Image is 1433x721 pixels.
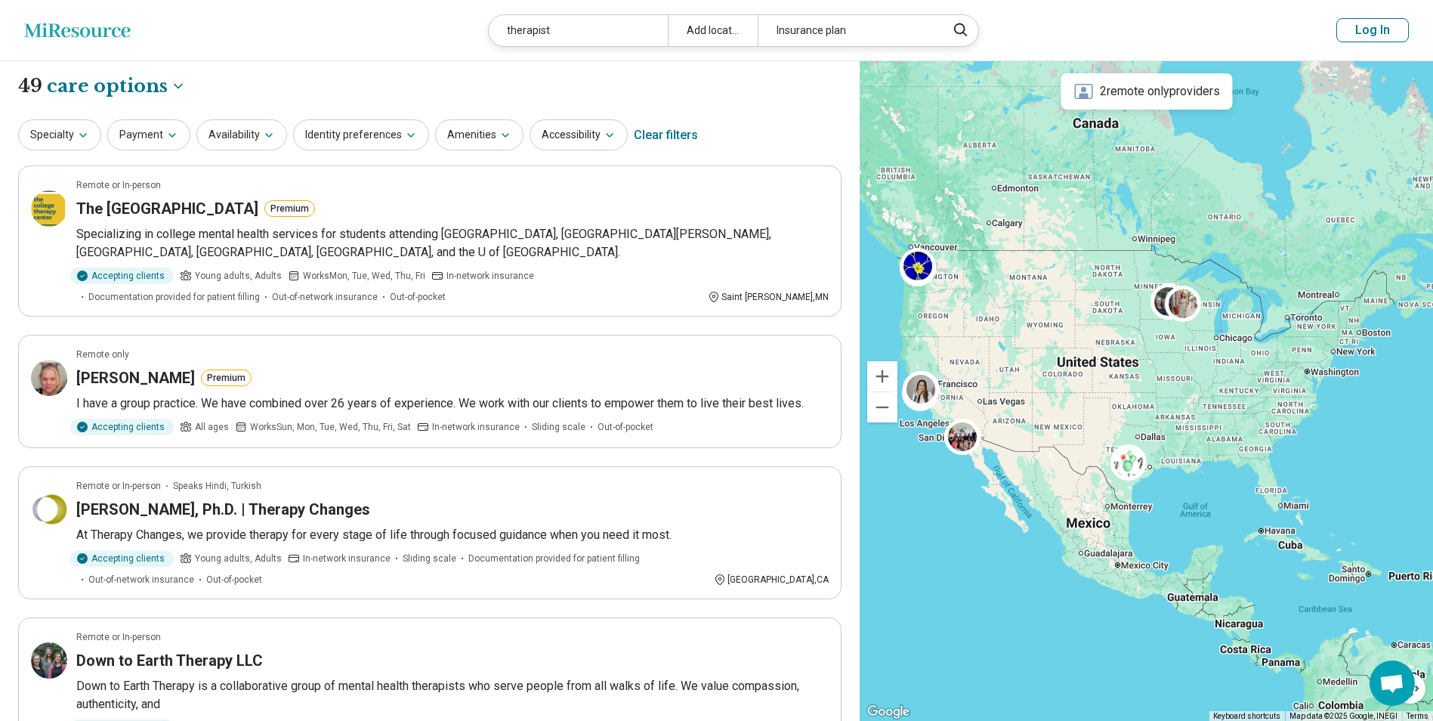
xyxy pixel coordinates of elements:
button: Availability [196,119,287,150]
div: Add location [668,15,758,46]
span: Works Sun, Mon, Tue, Wed, Thu, Fri, Sat [250,420,411,434]
button: Care options [47,73,186,99]
button: Zoom out [867,392,897,422]
div: 2 remote only providers [1061,73,1232,110]
div: Insurance plan [758,15,937,46]
span: Young adults, Adults [195,552,282,565]
div: Accepting clients [70,550,174,567]
p: At Therapy Changes, we provide therapy for every stage of life through focused guidance when you ... [76,526,829,544]
div: Accepting clients [70,268,174,284]
p: I have a group practice. We have combined over 26 years of experience. We work with our clients t... [76,395,829,413]
span: Map data ©2025 Google, INEGI [1289,712,1397,720]
span: Documentation provided for patient filling [88,290,260,304]
p: Specializing in college mental health services for students attending [GEOGRAPHIC_DATA], [GEOGRAP... [76,225,829,261]
h3: [PERSON_NAME], Ph.D. | Therapy Changes [76,499,370,520]
span: All ages [195,420,229,434]
p: Remote or In-person [76,178,161,192]
span: Works Mon, Tue, Wed, Thu, Fri [303,269,425,283]
div: Open chat [1370,661,1415,706]
div: Clear filters [634,117,698,153]
span: In-network insurance [432,420,520,434]
span: Out-of-network insurance [88,573,194,586]
span: In-network insurance [446,269,534,283]
span: Out-of-network insurance [272,290,378,304]
h3: Down to Earth Therapy LLC [76,650,263,671]
button: Premium [264,200,315,217]
h3: [PERSON_NAME] [76,367,195,388]
button: Payment [107,119,190,150]
p: Remote or In-person [76,630,161,644]
button: Specialty [18,119,101,150]
p: Remote or In-person [76,479,161,493]
button: Zoom in [867,361,897,391]
div: Saint [PERSON_NAME] , MN [708,290,829,304]
span: Sliding scale [532,420,585,434]
span: Young adults, Adults [195,269,282,283]
button: Accessibility [530,119,628,150]
span: In-network insurance [303,552,391,565]
span: care options [47,73,168,99]
h3: The [GEOGRAPHIC_DATA] [76,198,258,219]
span: Speaks Hindi, Turkish [173,479,261,493]
a: Terms (opens in new tab) [1407,712,1428,720]
button: Premium [201,370,252,386]
button: Amenities [435,119,523,150]
button: Log In [1336,18,1409,42]
span: Sliding scale [403,552,456,565]
p: Down to Earth Therapy is a collaborative group of mental health therapists who serve people from ... [76,677,829,713]
div: therapist [489,15,668,46]
div: Accepting clients [70,419,174,435]
span: Out-of-pocket [598,420,653,434]
h1: 49 [18,73,186,99]
div: [GEOGRAPHIC_DATA] , CA [714,573,829,586]
span: Documentation provided for patient filling [468,552,640,565]
p: Remote only [76,348,129,361]
span: Out-of-pocket [206,573,262,586]
button: Identity preferences [293,119,429,150]
span: Out-of-pocket [390,290,446,304]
